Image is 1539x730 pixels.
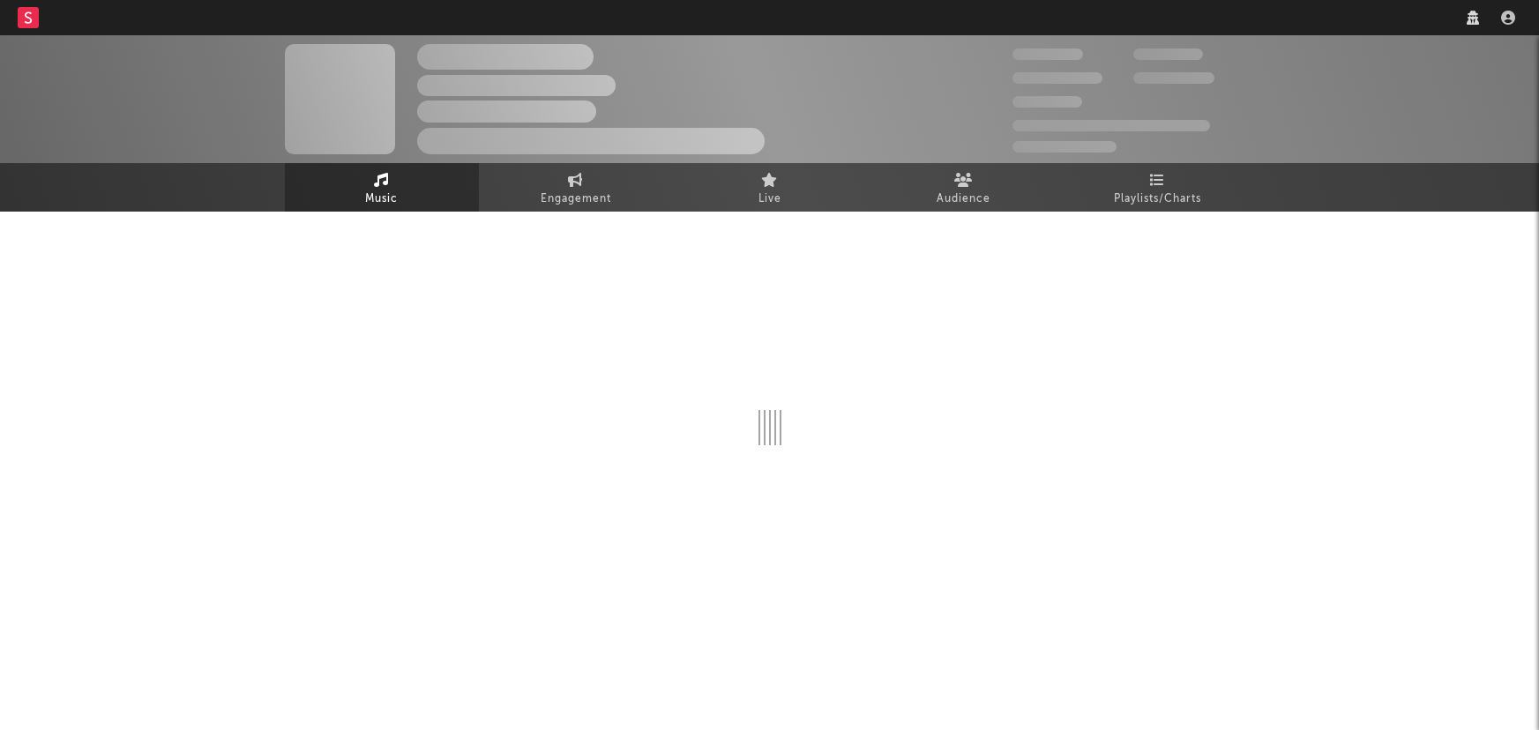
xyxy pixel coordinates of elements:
span: Jump Score: 85.0 [1012,141,1117,153]
a: Live [673,163,867,212]
a: Engagement [479,163,673,212]
span: 300.000 [1012,48,1083,60]
span: 1.000.000 [1133,72,1214,84]
a: Audience [867,163,1061,212]
span: 50.000.000 Monthly Listeners [1012,120,1210,131]
a: Music [285,163,479,212]
span: Engagement [541,189,611,210]
span: Playlists/Charts [1114,189,1201,210]
span: 50.000.000 [1012,72,1102,84]
span: Audience [937,189,990,210]
span: Music [365,189,398,210]
span: 100.000 [1012,96,1082,108]
span: Live [758,189,781,210]
span: 100.000 [1133,48,1203,60]
a: Playlists/Charts [1061,163,1255,212]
